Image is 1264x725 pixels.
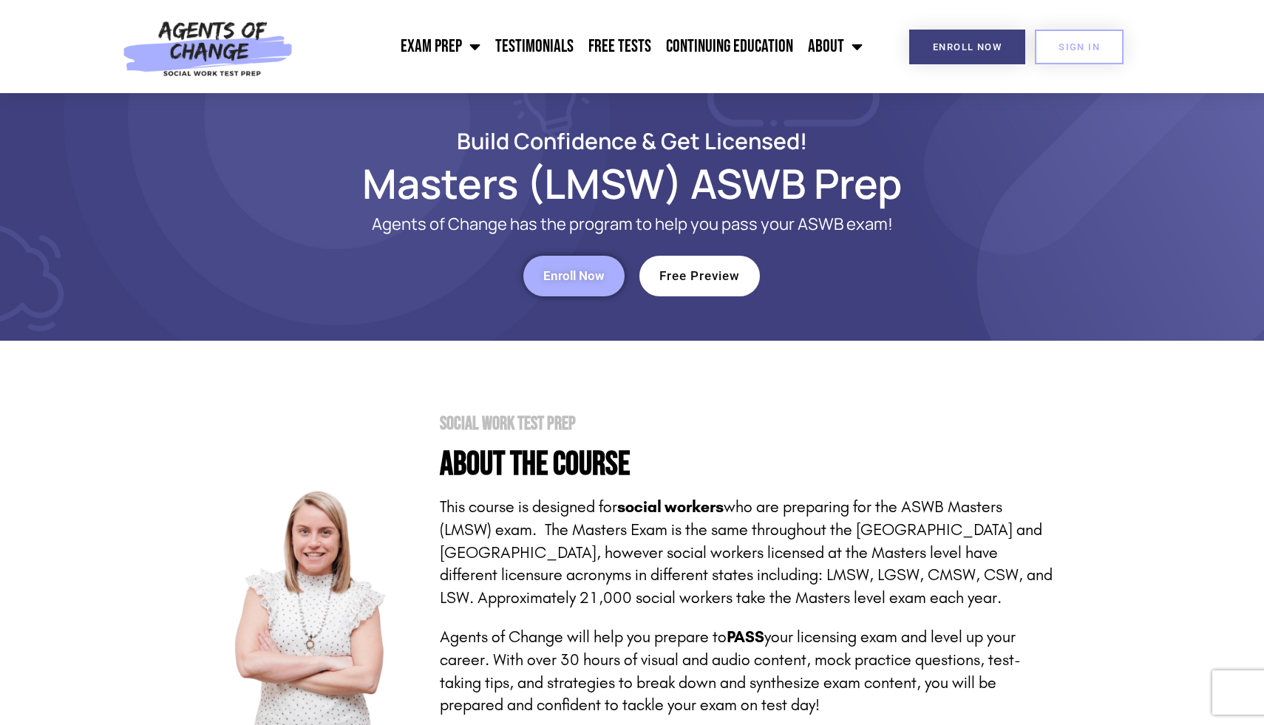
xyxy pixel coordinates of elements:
p: Agents of Change has the program to help you pass your ASWB exam! [270,215,994,234]
a: Enroll Now [909,30,1025,64]
p: This course is designed for who are preparing for the ASWB Masters (LMSW) exam. The Masters Exam ... [440,496,1053,610]
span: Enroll Now [543,270,605,282]
h4: About the Course [440,448,1053,481]
a: About [801,28,870,65]
a: Testimonials [488,28,581,65]
h1: Masters (LMSW) ASWB Prep [211,166,1053,200]
a: Enroll Now [523,256,625,296]
a: Free Tests [581,28,659,65]
a: Continuing Education [659,28,801,65]
span: SIGN IN [1059,42,1100,52]
a: SIGN IN [1035,30,1124,64]
h2: Social Work Test Prep [440,415,1053,433]
span: Enroll Now [933,42,1002,52]
a: Exam Prep [393,28,488,65]
strong: social workers [617,497,724,517]
p: Agents of Change will help you prepare to your licensing exam and level up your career. With over... [440,626,1053,717]
a: Free Preview [639,256,760,296]
nav: Menu [301,28,870,65]
strong: PASS [727,627,764,647]
h2: Build Confidence & Get Licensed! [211,130,1053,152]
span: Free Preview [659,270,740,282]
